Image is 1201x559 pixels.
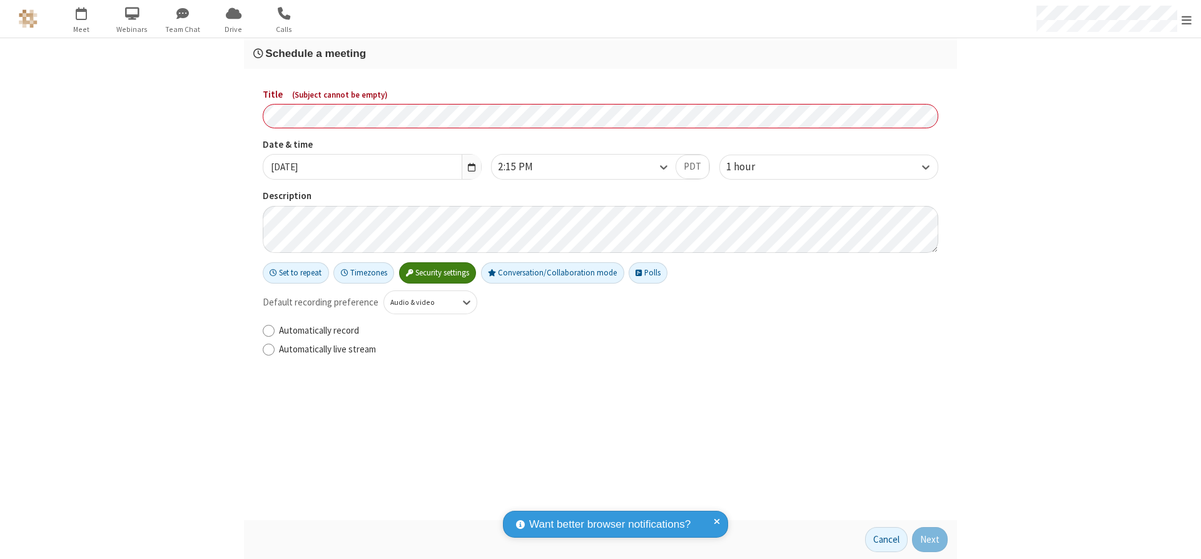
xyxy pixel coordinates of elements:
button: PDT [676,155,709,180]
label: Description [263,189,938,203]
span: Want better browser notifications? [529,516,691,533]
span: Schedule a meeting [265,47,366,59]
span: ( Subject cannot be empty ) [292,90,388,100]
span: Calls [261,24,308,35]
button: Cancel [865,527,908,552]
div: Audio & video [390,297,450,308]
img: QA Selenium DO NOT DELETE OR CHANGE [19,9,38,28]
span: Meet [58,24,105,35]
span: Team Chat [160,24,206,35]
iframe: Chat [1170,526,1192,550]
button: Polls [629,262,667,284]
button: Security settings [399,262,477,284]
span: Drive [210,24,257,35]
button: Set to repeat [263,262,329,284]
label: Date & time [263,138,482,152]
label: Automatically record [279,324,938,338]
div: 1 hour [726,159,776,175]
label: Automatically live stream [279,342,938,357]
button: Timezones [333,262,394,284]
label: Title [263,88,938,102]
span: Default recording preference [263,295,378,310]
button: Conversation/Collaboration mode [481,262,624,284]
div: 2:15 PM [498,159,554,175]
span: Webinars [109,24,156,35]
button: Next [912,527,948,552]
